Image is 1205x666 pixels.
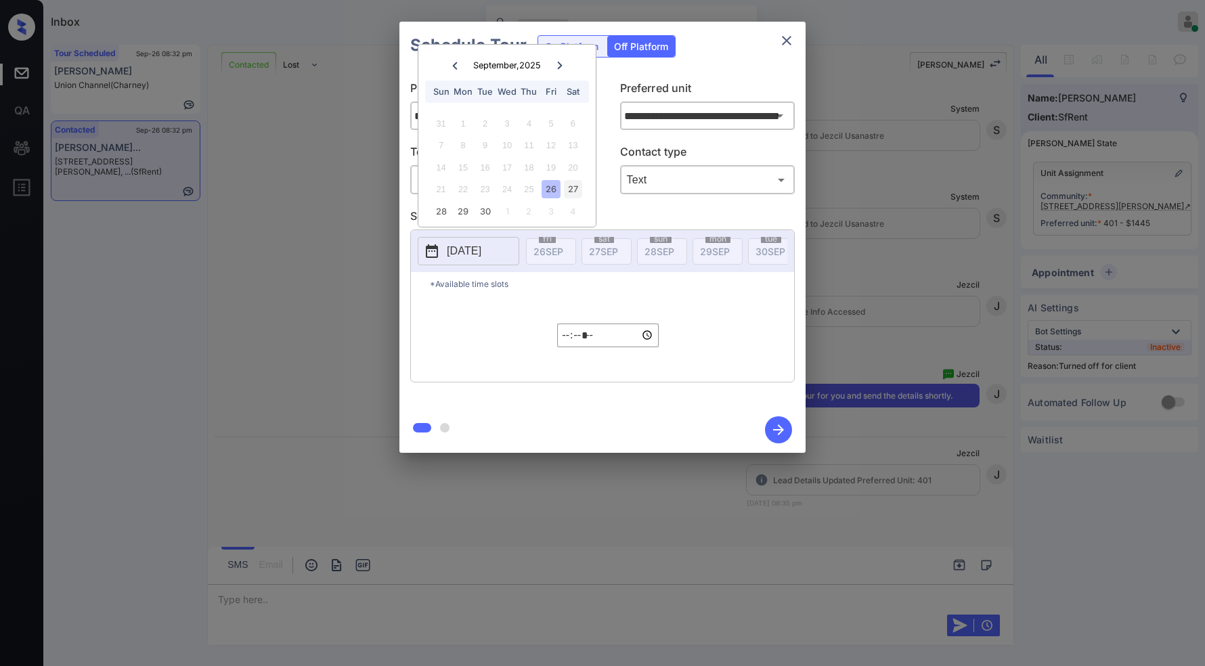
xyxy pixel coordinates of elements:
div: Not available Monday, September 15th, 2025 [454,158,472,177]
div: Thu [520,83,538,101]
div: Not available Thursday, September 25th, 2025 [520,180,538,198]
div: Not available Tuesday, September 16th, 2025 [476,158,494,177]
div: Choose Monday, September 29th, 2025 [454,202,472,221]
div: Choose Thursday, October 2nd, 2025 [520,202,538,221]
div: Choose Friday, October 3rd, 2025 [542,202,560,221]
div: Not available Wednesday, September 17th, 2025 [498,158,516,177]
div: Choose Saturday, October 4th, 2025 [564,202,582,221]
div: Not available Saturday, September 20th, 2025 [564,158,582,177]
div: On Platform [538,36,605,57]
div: Choose Wednesday, October 1st, 2025 [498,202,516,221]
p: Preferred unit [620,80,795,102]
div: Choose Tuesday, September 30th, 2025 [476,202,494,221]
div: Choose Friday, September 26th, 2025 [542,180,560,198]
div: Not available Saturday, September 13th, 2025 [564,136,582,154]
div: Sun [432,83,450,101]
div: off-platform-time-select [557,296,659,375]
div: Not available Thursday, September 11th, 2025 [520,136,538,154]
div: Choose Sunday, September 28th, 2025 [432,202,450,221]
div: Sat [564,83,582,101]
div: September , 2025 [473,60,541,70]
div: Wed [498,83,516,101]
div: Not available Thursday, September 18th, 2025 [520,158,538,177]
p: Select slot [410,208,795,229]
div: Not available Monday, September 1st, 2025 [454,114,472,133]
div: Off Platform [607,36,675,57]
div: Tue [476,83,494,101]
p: *Available time slots [430,272,794,296]
p: Preferred community [410,80,586,102]
div: Not available Monday, September 8th, 2025 [454,136,472,154]
button: close [773,27,800,54]
div: Not available Sunday, September 14th, 2025 [432,158,450,177]
div: Not available Tuesday, September 9th, 2025 [476,136,494,154]
div: Not available Wednesday, September 24th, 2025 [498,180,516,198]
div: Not available Tuesday, September 2nd, 2025 [476,114,494,133]
p: Tour type [410,143,586,165]
div: Not available Wednesday, September 10th, 2025 [498,136,516,154]
p: Contact type [620,143,795,165]
h2: Schedule Tour [399,22,538,69]
div: Fri [542,83,560,101]
div: Not available Sunday, August 31st, 2025 [432,114,450,133]
button: [DATE] [418,237,519,265]
div: Text [623,169,792,191]
div: In Person [414,169,582,191]
div: Not available Sunday, September 7th, 2025 [432,136,450,154]
div: Not available Friday, September 5th, 2025 [542,114,560,133]
div: Not available Tuesday, September 23rd, 2025 [476,180,494,198]
div: month 2025-09 [422,112,591,222]
div: Not available Monday, September 22nd, 2025 [454,180,472,198]
div: Not available Saturday, September 6th, 2025 [564,114,582,133]
div: Not available Thursday, September 4th, 2025 [520,114,538,133]
div: Not available Friday, September 12th, 2025 [542,136,560,154]
div: Not available Friday, September 19th, 2025 [542,158,560,177]
p: [DATE] [447,243,481,259]
div: Mon [454,83,472,101]
div: Not available Sunday, September 21st, 2025 [432,180,450,198]
div: Choose Saturday, September 27th, 2025 [564,180,582,198]
div: Not available Wednesday, September 3rd, 2025 [498,114,516,133]
button: Open [770,106,789,125]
